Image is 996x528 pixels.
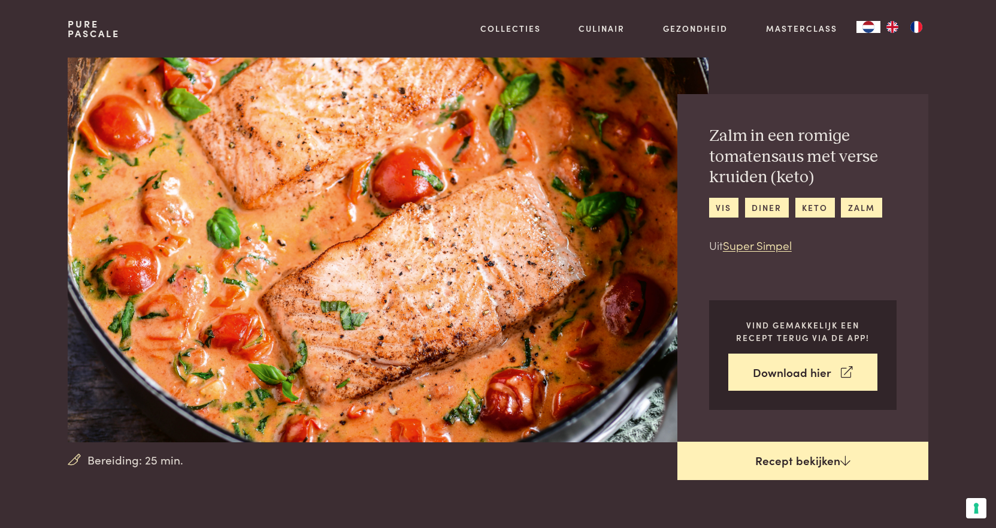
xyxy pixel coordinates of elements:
div: Language [856,21,880,33]
aside: Language selected: Nederlands [856,21,928,33]
a: FR [904,21,928,33]
a: vis [709,198,738,218]
h2: Zalm in een romige tomatensaus met verse kruiden (keto) [709,126,897,188]
a: Collecties [480,22,541,35]
a: Masterclass [766,22,837,35]
a: Culinair [579,22,625,35]
img: Zalm in een romige tomatensaus met verse kruiden (keto) [68,58,708,442]
a: EN [880,21,904,33]
p: Uit [709,237,897,254]
a: Super Simpel [723,237,792,253]
a: NL [856,21,880,33]
a: Download hier [728,354,877,391]
a: diner [745,198,789,218]
ul: Language list [880,21,928,33]
span: Bereiding: 25 min. [87,451,183,469]
a: keto [795,198,835,218]
a: Recept bekijken [677,442,928,480]
a: Gezondheid [663,22,728,35]
a: zalm [841,198,882,218]
p: Vind gemakkelijk een recept terug via de app! [728,319,877,343]
button: Uw voorkeuren voor toestemming voor trackingtechnologieën [966,498,986,518]
a: PurePascale [68,19,120,38]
